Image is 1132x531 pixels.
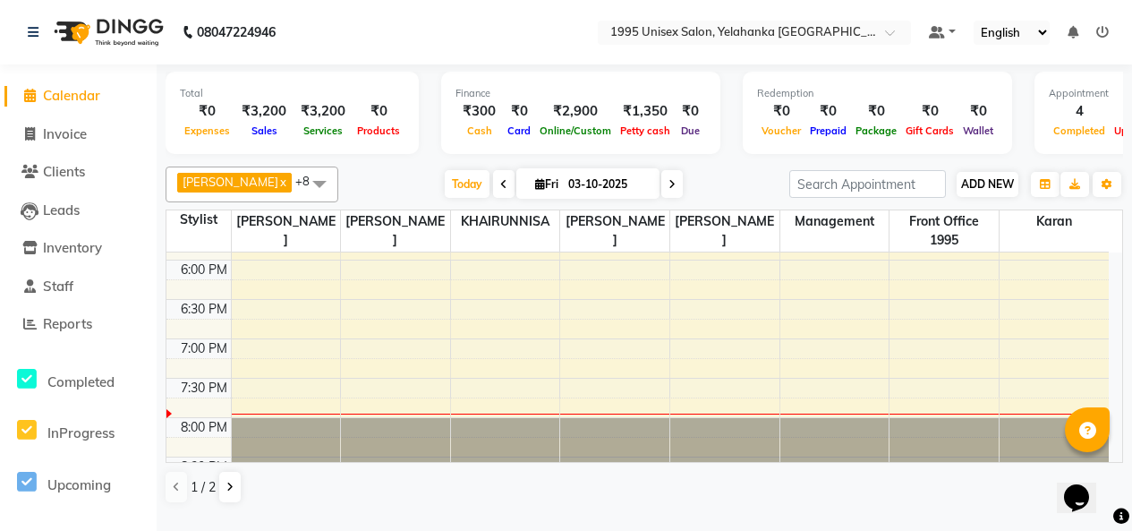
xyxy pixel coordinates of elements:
span: Completed [47,373,115,390]
div: ₹0 [503,101,535,122]
a: Invoice [4,124,152,145]
div: Stylist [166,210,231,229]
span: [PERSON_NAME] [560,210,669,252]
div: 7:00 PM [177,339,231,358]
div: ₹0 [851,101,901,122]
a: Reports [4,314,152,335]
span: Completed [1049,124,1110,137]
div: Total [180,86,404,101]
div: ₹0 [805,101,851,122]
b: 08047224946 [197,7,276,57]
a: Staff [4,277,152,297]
div: 4 [1049,101,1110,122]
div: Redemption [757,86,998,101]
input: 2025-10-03 [563,171,652,198]
span: ADD NEW [961,177,1014,191]
div: ₹2,900 [535,101,616,122]
span: Petty cash [616,124,675,137]
span: Services [299,124,347,137]
span: Fri [531,177,563,191]
span: Package [851,124,901,137]
span: [PERSON_NAME] [232,210,341,252]
span: +8 [295,174,323,188]
span: [PERSON_NAME] [670,210,779,252]
span: Front Office 1995 [889,210,999,252]
span: Voucher [757,124,805,137]
iframe: chat widget [1057,459,1114,513]
div: ₹1,350 [616,101,675,122]
span: Products [353,124,404,137]
div: 8:00 PM [177,418,231,437]
div: 6:00 PM [177,261,231,279]
span: Due [677,124,704,137]
div: ₹3,200 [294,101,353,122]
input: Search Appointment [789,170,946,198]
div: ₹300 [455,101,503,122]
span: Clients [43,163,85,180]
div: Finance [455,86,706,101]
span: Online/Custom [535,124,616,137]
span: Wallet [958,124,998,137]
span: Sales [247,124,282,137]
span: Card [503,124,535,137]
span: karan [1000,210,1109,233]
span: [PERSON_NAME] [341,210,450,252]
div: ₹0 [180,101,234,122]
span: Gift Cards [901,124,958,137]
div: ₹0 [675,101,706,122]
a: Leads [4,201,152,221]
a: Inventory [4,238,152,259]
span: InProgress [47,424,115,441]
span: Upcoming [47,476,111,493]
span: Today [445,170,489,198]
span: Inventory [43,239,102,256]
span: Reports [43,315,92,332]
a: Calendar [4,86,152,107]
span: Expenses [180,124,234,137]
span: Prepaid [805,124,851,137]
span: Cash [463,124,497,137]
div: ₹0 [353,101,404,122]
span: Leads [43,201,80,218]
div: ₹0 [901,101,958,122]
span: Calendar [43,87,100,104]
img: logo [46,7,168,57]
a: x [278,175,286,189]
span: 1 / 2 [191,478,216,497]
span: KHAIRUNNISA [451,210,560,233]
span: Management [780,210,889,233]
a: Clients [4,162,152,183]
span: Staff [43,278,73,295]
div: 8:30 PM [177,458,231,476]
span: [PERSON_NAME] [183,175,278,189]
span: Invoice [43,125,87,142]
div: ₹3,200 [234,101,294,122]
div: ₹0 [958,101,998,122]
div: ₹0 [757,101,805,122]
div: 7:30 PM [177,379,231,398]
div: 6:30 PM [177,300,231,319]
button: ADD NEW [957,172,1018,197]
